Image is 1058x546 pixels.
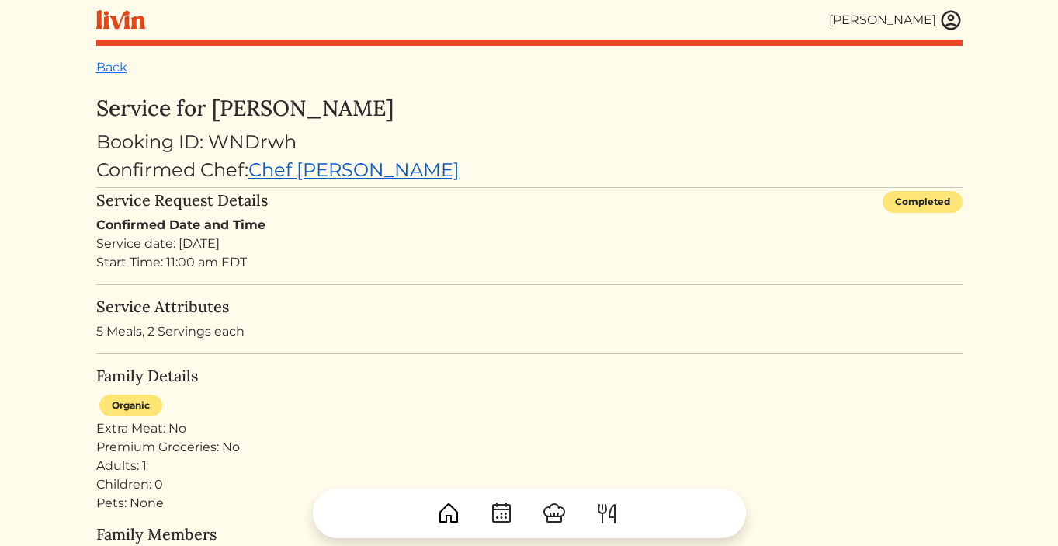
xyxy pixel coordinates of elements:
div: Completed [883,191,963,213]
h5: Family Members [96,525,963,544]
img: user_account-e6e16d2ec92f44fc35f99ef0dc9cddf60790bfa021a6ecb1c896eb5d2907b31c.svg [939,9,963,32]
a: Chef [PERSON_NAME] [248,158,460,181]
div: Service date: [DATE] Start Time: 11:00 am EDT [96,235,963,272]
img: CalendarDots-5bcf9d9080389f2a281d69619e1c85352834be518fbc73d9501aef674afc0d57.svg [489,501,514,526]
img: ForkKnife-55491504ffdb50bab0c1e09e7649658475375261d09fd45db06cec23bce548bf.svg [595,501,619,526]
h3: Service for [PERSON_NAME] [96,96,963,122]
strong: Confirmed Date and Time [96,217,265,232]
div: Organic [99,395,162,416]
img: House-9bf13187bcbb5817f509fe5e7408150f90897510c4275e13d0d5fca38e0b5951.svg [436,501,461,526]
div: [PERSON_NAME] [829,11,936,30]
h5: Service Attributes [96,297,963,316]
img: ChefHat-a374fb509e4f37eb0702ca99f5f64f3b6956810f32a249b33092029f8484b388.svg [542,501,567,526]
div: Extra Meat: No [96,419,963,438]
div: Premium Groceries: No [96,438,963,457]
div: Confirmed Chef: [96,156,963,184]
h5: Family Details [96,367,963,385]
div: Adults: 1 Children: 0 Pets: None [96,457,963,513]
a: Back [96,60,127,75]
p: 5 Meals, 2 Servings each [96,322,963,341]
img: livin-logo-a0d97d1a881af30f6274990eb6222085a2533c92bbd1e4f22c21b4f0d0e3210c.svg [96,10,145,30]
div: Booking ID: WNDrwh [96,128,963,156]
h5: Service Request Details [96,191,268,210]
